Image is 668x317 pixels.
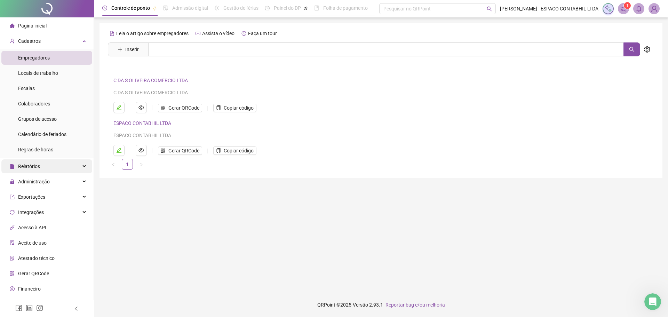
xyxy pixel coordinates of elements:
[196,31,200,36] span: youtube
[168,104,199,112] span: Gerar QRCode
[323,5,368,11] span: Folha de pagamento
[636,6,642,12] span: bell
[158,146,202,155] button: Gerar QRCode
[18,147,53,152] span: Regras de horas
[153,6,157,10] span: pushpin
[161,105,166,110] span: qrcode
[172,5,208,11] span: Admissão digital
[487,6,492,11] span: search
[10,210,15,215] span: sync
[112,44,144,55] button: Inserir
[158,104,202,112] button: Gerar QRCode
[138,105,144,110] span: eye
[241,31,246,36] span: history
[18,132,66,137] span: Calendário de feriados
[18,286,41,292] span: Financeiro
[353,302,368,308] span: Versão
[224,147,254,154] span: Copiar código
[139,163,143,167] span: right
[18,209,44,215] span: Integrações
[113,89,625,96] div: C DA S OLIVEIRA COMERCIO LTDA
[36,304,43,311] span: instagram
[138,148,144,153] span: eye
[168,147,199,154] span: Gerar QRCode
[213,146,256,155] button: Copiar código
[314,6,319,10] span: book
[18,164,40,169] span: Relatórios
[248,31,277,36] span: Faça um tour
[122,159,133,170] li: 1
[18,271,49,276] span: Gerar QRCode
[18,23,47,29] span: Página inicial
[604,5,612,13] img: sparkle-icon.fc2bf0ac1784a2077858766a79e2daf3.svg
[18,240,47,246] span: Aceite de uso
[18,179,50,184] span: Administração
[113,78,188,83] a: C DA S OLIVEIRA COMERCIO LTDA
[10,39,15,43] span: user-add
[10,256,15,261] span: solution
[202,31,234,36] span: Assista o vídeo
[18,86,35,91] span: Escalas
[304,6,308,10] span: pushpin
[125,46,139,53] span: Inserir
[113,132,625,139] div: ESPACO CONTABHIL LTDA
[108,159,119,170] li: Página anterior
[216,105,221,110] span: copy
[136,159,147,170] li: Próxima página
[224,104,254,112] span: Copiar código
[18,116,57,122] span: Grupos de acesso
[26,304,33,311] span: linkedin
[644,46,650,53] span: setting
[15,304,22,311] span: facebook
[214,6,219,10] span: sun
[216,148,221,153] span: copy
[18,38,41,44] span: Cadastros
[102,6,107,10] span: clock-circle
[649,3,659,14] img: 94806
[118,47,122,52] span: plus
[18,225,46,230] span: Acesso à API
[274,5,301,11] span: Painel do DP
[624,2,631,9] sup: 1
[18,55,50,61] span: Empregadores
[10,271,15,276] span: qrcode
[18,194,45,200] span: Exportações
[113,120,171,126] a: ESPACO CONTABHIL LTDA
[10,286,15,291] span: dollar
[223,5,259,11] span: Gestão de férias
[18,255,55,261] span: Atestado técnico
[74,306,79,311] span: left
[629,47,635,52] span: search
[116,148,122,153] span: edit
[111,163,116,167] span: left
[213,104,256,112] button: Copiar código
[108,159,119,170] button: left
[500,5,598,13] span: [PERSON_NAME] - ESPACO CONTABHIL LTDA
[163,6,168,10] span: file-done
[10,240,15,245] span: audit
[620,6,627,12] span: notification
[110,31,114,36] span: file-text
[10,179,15,184] span: lock
[116,31,189,36] span: Leia o artigo sobre empregadores
[18,70,58,76] span: Locais de trabalho
[94,293,668,317] footer: QRPoint © 2025 - 2.93.1 -
[161,148,166,153] span: qrcode
[136,159,147,170] button: right
[116,105,122,110] span: edit
[18,101,50,106] span: Colaboradores
[10,225,15,230] span: api
[122,159,133,169] a: 1
[265,6,270,10] span: dashboard
[111,5,150,11] span: Controle de ponto
[10,164,15,169] span: file
[10,195,15,199] span: export
[10,23,15,28] span: home
[644,293,661,310] iframe: Intercom live chat
[626,3,629,8] span: 1
[385,302,445,308] span: Reportar bug e/ou melhoria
